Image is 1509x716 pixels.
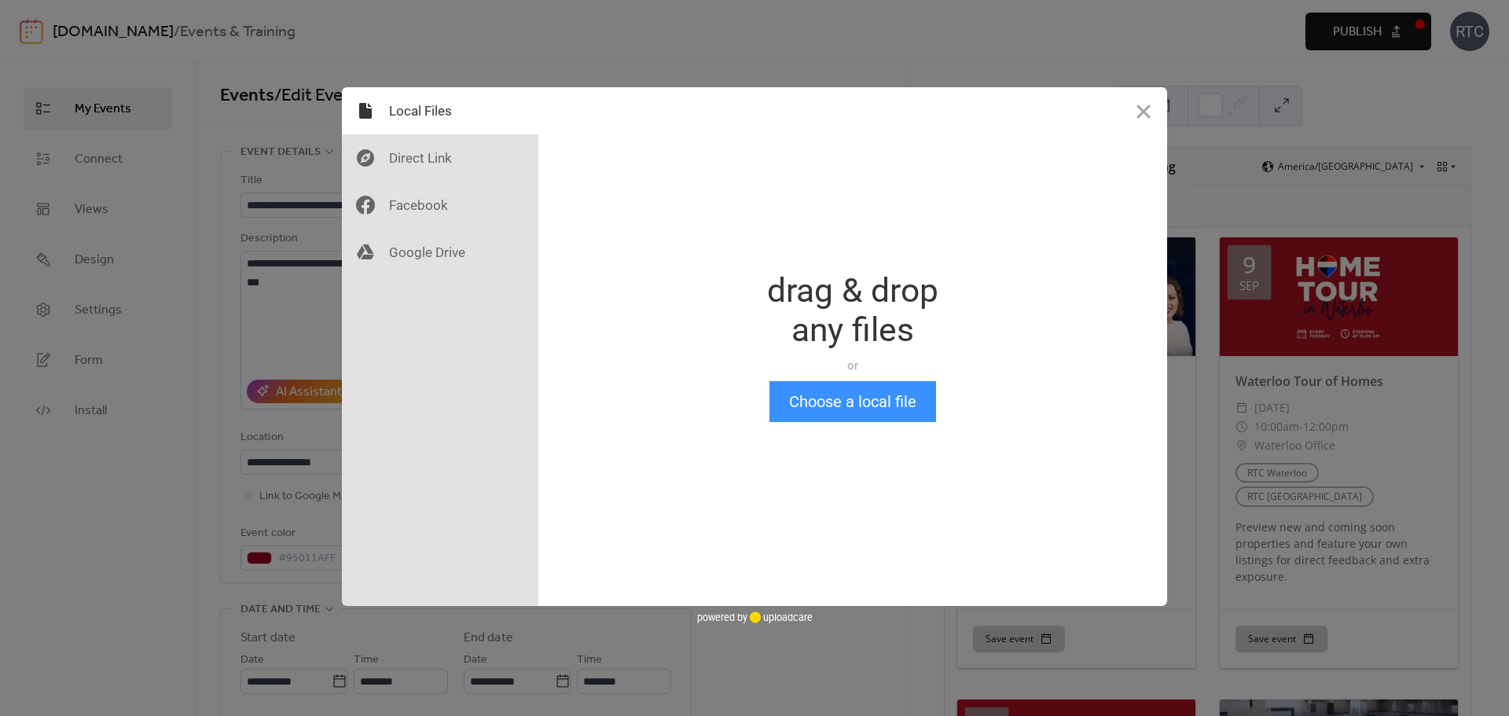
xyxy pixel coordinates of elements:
div: drag & drop any files [767,271,938,350]
button: Choose a local file [769,381,936,422]
div: Google Drive [342,229,538,276]
button: Close [1120,87,1167,134]
div: Facebook [342,182,538,229]
div: powered by [697,606,813,630]
a: uploadcare [747,611,813,623]
div: Local Files [342,87,538,134]
div: Direct Link [342,134,538,182]
div: or [767,358,938,373]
